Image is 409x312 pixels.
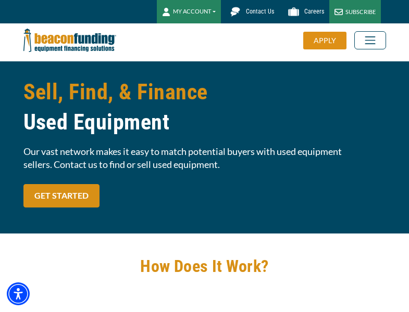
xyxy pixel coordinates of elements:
[23,77,386,137] h1: Sell, Find, & Finance
[304,8,324,15] span: Careers
[246,8,274,15] span: Contact Us
[23,23,116,57] img: Beacon Funding Corporation logo
[303,32,354,49] a: APPLY
[7,282,30,305] div: Accessibility Menu
[279,3,329,21] a: Careers
[221,3,279,21] a: Contact Us
[23,107,386,137] span: Used Equipment
[226,3,244,21] img: Beacon Funding chat
[23,145,386,171] span: Our vast network makes it easy to match potential buyers with used equipment sellers. Contact us ...
[354,31,386,49] button: Toggle navigation
[284,3,303,21] img: Beacon Funding Careers
[23,184,100,207] a: GET STARTED
[303,32,346,49] div: APPLY
[23,254,386,278] h2: How Does It Work?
